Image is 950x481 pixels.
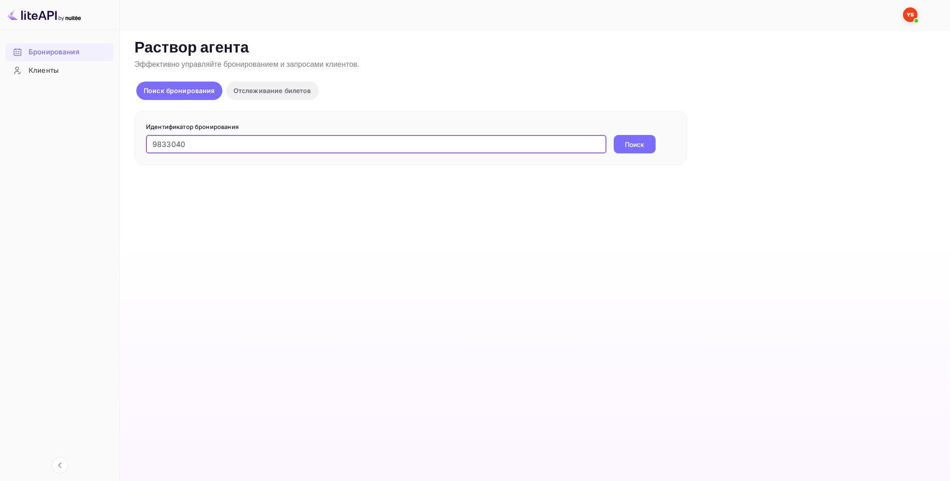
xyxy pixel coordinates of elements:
div: Бронирования [6,43,114,61]
ya-tr-span: Отслеживание билетов [233,87,311,94]
a: Клиенты [6,62,114,79]
button: Поиск [614,135,656,153]
ya-tr-span: Эффективно управляйте бронированием и запросами клиентов. [134,60,359,70]
img: Служба Поддержки Яндекса [903,7,918,22]
img: Логотип LiteAPI [7,7,81,22]
ya-tr-span: Бронирования [29,47,79,58]
ya-tr-span: Раствор агента [134,38,249,58]
ya-tr-span: Клиенты [29,65,58,76]
input: Введите идентификатор бронирования (например, 63782194) [146,135,606,153]
ya-tr-span: Поиск бронирования [144,87,215,94]
ya-tr-span: Идентификатор бронирования [146,123,239,130]
button: Свернуть навигацию [52,457,68,474]
ya-tr-span: Поиск [625,140,645,149]
div: Клиенты [6,62,114,80]
a: Бронирования [6,43,114,60]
